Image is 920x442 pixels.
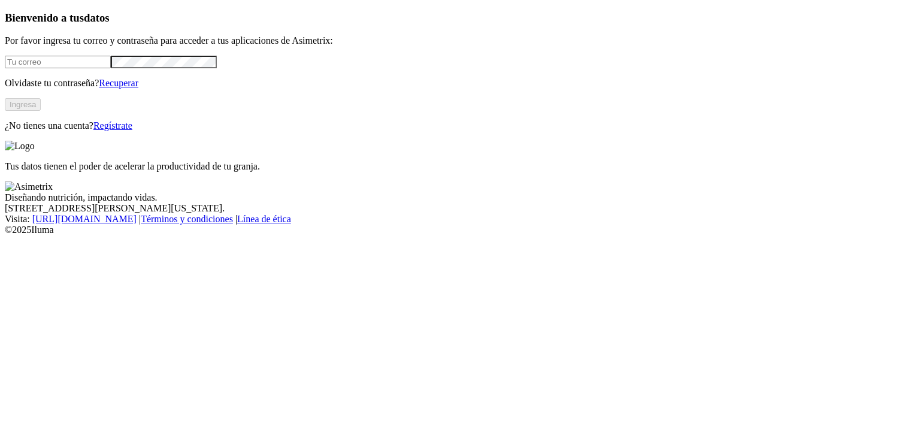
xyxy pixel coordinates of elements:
[5,203,915,214] div: [STREET_ADDRESS][PERSON_NAME][US_STATE].
[5,35,915,46] p: Por favor ingresa tu correo y contraseña para acceder a tus aplicaciones de Asimetrix:
[5,192,915,203] div: Diseñando nutrición, impactando vidas.
[5,225,915,235] div: © 2025 Iluma
[5,56,111,68] input: Tu correo
[5,181,53,192] img: Asimetrix
[237,214,291,224] a: Línea de ética
[32,214,137,224] a: [URL][DOMAIN_NAME]
[5,78,915,89] p: Olvidaste tu contraseña?
[84,11,110,24] span: datos
[5,141,35,152] img: Logo
[93,120,132,131] a: Regístrate
[5,11,915,25] h3: Bienvenido a tus
[5,161,915,172] p: Tus datos tienen el poder de acelerar la productividad de tu granja.
[5,98,41,111] button: Ingresa
[5,214,915,225] div: Visita : | |
[141,214,233,224] a: Términos y condiciones
[5,120,915,131] p: ¿No tienes una cuenta?
[99,78,138,88] a: Recuperar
